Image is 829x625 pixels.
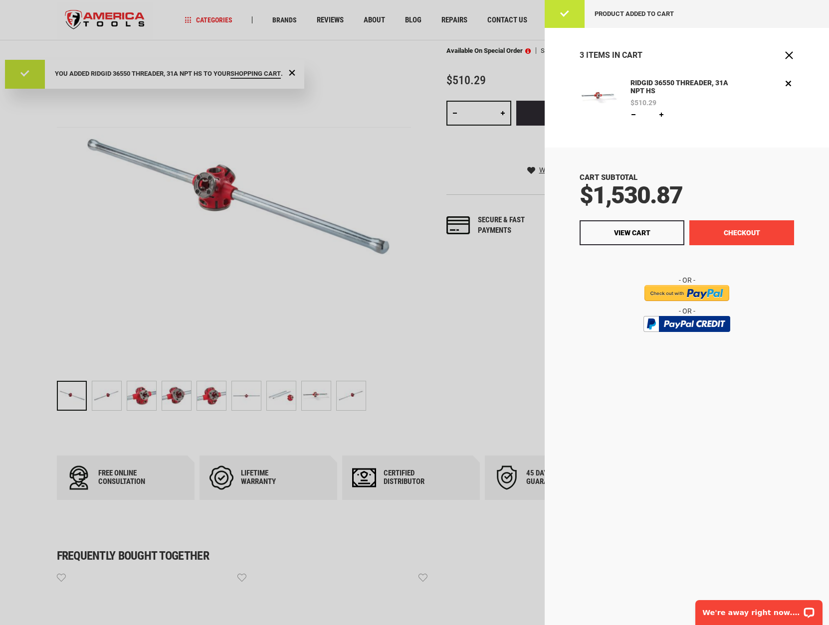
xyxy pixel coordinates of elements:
[580,78,619,120] a: RIDGID 36550 THREADER, 31A NPT HS
[649,334,724,345] img: btn_bml_text.png
[586,50,642,60] span: Items in Cart
[580,181,682,209] span: $1,530.87
[614,229,650,237] span: View Cart
[580,173,637,182] span: Cart Subtotal
[580,220,684,245] a: View Cart
[580,50,584,60] span: 3
[628,78,743,97] a: RIDGID 36550 THREADER, 31A NPT HS
[689,220,794,245] button: Checkout
[689,594,829,625] iframe: LiveChat chat widget
[630,99,656,106] span: $510.29
[580,78,619,117] img: RIDGID 36550 THREADER, 31A NPT HS
[595,10,674,17] span: Product added to cart
[784,50,794,60] button: Close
